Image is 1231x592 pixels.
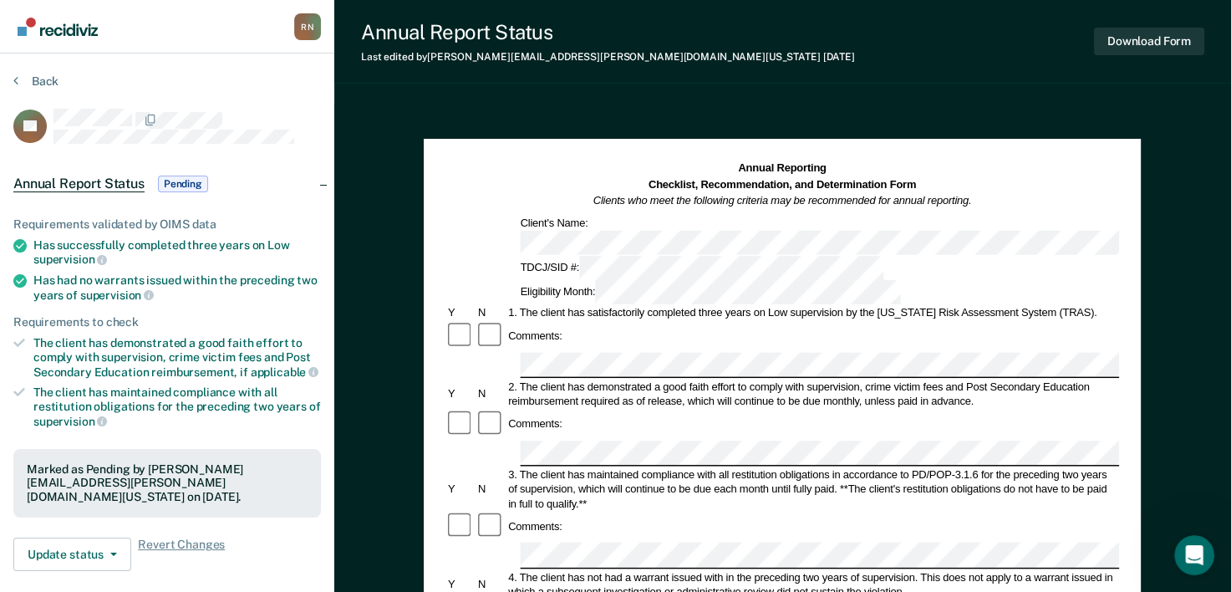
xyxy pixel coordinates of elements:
div: Close [293,7,323,37]
div: Marked as Pending by [PERSON_NAME][EMAIL_ADDRESS][PERSON_NAME][DOMAIN_NAME][US_STATE] on [DATE]. [27,462,308,504]
div: Eligibility Month: [518,280,903,304]
div: 2. The client has demonstrated a good faith effort to comply with supervision, crime victim fees ... [506,380,1120,409]
button: Update status [13,538,131,571]
div: Y [445,386,476,401]
div: Last edited by [PERSON_NAME][EMAIL_ADDRESS][PERSON_NAME][DOMAIN_NAME][US_STATE] [361,51,855,63]
button: go back [11,7,43,38]
img: Profile image for Rajan [48,9,74,36]
div: Comments: [506,417,565,431]
span: supervision [80,288,154,302]
div: Y [445,577,476,591]
div: N [476,306,506,320]
div: PAROLE OFFICER I [74,359,308,375]
div: Y [445,482,476,496]
div: R N [294,13,321,40]
div: User Information User Id * Employee Id Employee Number Employee Office TA00158 122574 QACQG 01/05... [74,13,308,227]
div: TDCJ/SID #: [518,256,887,280]
button: Upload attachment [26,464,39,477]
div: [DEMOGRAPHIC_DATA] [74,235,308,252]
button: Start recording [106,464,120,477]
div: N [476,577,506,591]
strong: Annual Reporting [739,162,827,174]
span: Revert Changes [138,538,225,571]
button: Home [262,7,293,38]
div: Supervisor Current supervisor: [PERSON_NAME] - JCO8333 ​ [74,383,308,465]
div: User InformationUser Id * Employee Id Employee Number Employee OfficeTA00158 122574 QACQG 01/05 [... [60,3,321,475]
span: supervision [33,415,107,428]
div: Has had no warrants issued within the preceding two years of [33,273,321,302]
img: Recidiviz [18,18,98,36]
div: 1. The client has satisfactorily completed three years on Low supervision by the [US_STATE] Risk ... [506,306,1120,320]
div: Requirements to check [13,315,321,329]
div: TDCJ Organization OIMS role * [74,260,308,309]
div: Has successfully completed three years on Low [33,238,321,267]
div: Y [445,306,476,320]
div: Comments: [506,519,565,533]
button: Download Form [1094,28,1204,55]
div: Annual Report Status [361,20,855,44]
div: N [476,386,506,401]
span: [DATE] [823,51,855,63]
textarea: Message… [14,429,320,457]
div: The client has demonstrated a good faith effort to comply with supervision, crime victim fees and... [33,336,321,379]
p: Active 2h ago [81,21,155,38]
button: Profile dropdown button [294,13,321,40]
div: Rebecca says… [13,3,321,488]
span: Pending [158,176,208,192]
span: supervision [33,253,107,266]
button: Emoji picker [53,464,66,477]
button: Gif picker [79,464,93,477]
h1: Rajan [81,8,118,21]
em: Clients who meet the following criteria may be recommended for annual reporting. [593,195,972,207]
div: Requirements validated by OIMS data [13,217,321,232]
span: Annual Report Status [13,176,145,192]
div: DISTRICT PAROLE OFFICER Title * [74,318,308,350]
div: Comments: [506,329,565,343]
iframe: Intercom live chat [1174,535,1214,575]
div: 3. The client has maintained compliance with all restitution obligations in accordance to PD/POP-... [506,467,1120,511]
button: Send a message… [287,457,313,484]
button: Back [13,74,58,89]
div: The client has maintained compliance with all restitution obligations for the preceding two years of [33,385,321,428]
span: applicable [251,365,318,379]
div: N [476,482,506,496]
strong: Checklist, Recommendation, and Determination Form [649,178,916,190]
